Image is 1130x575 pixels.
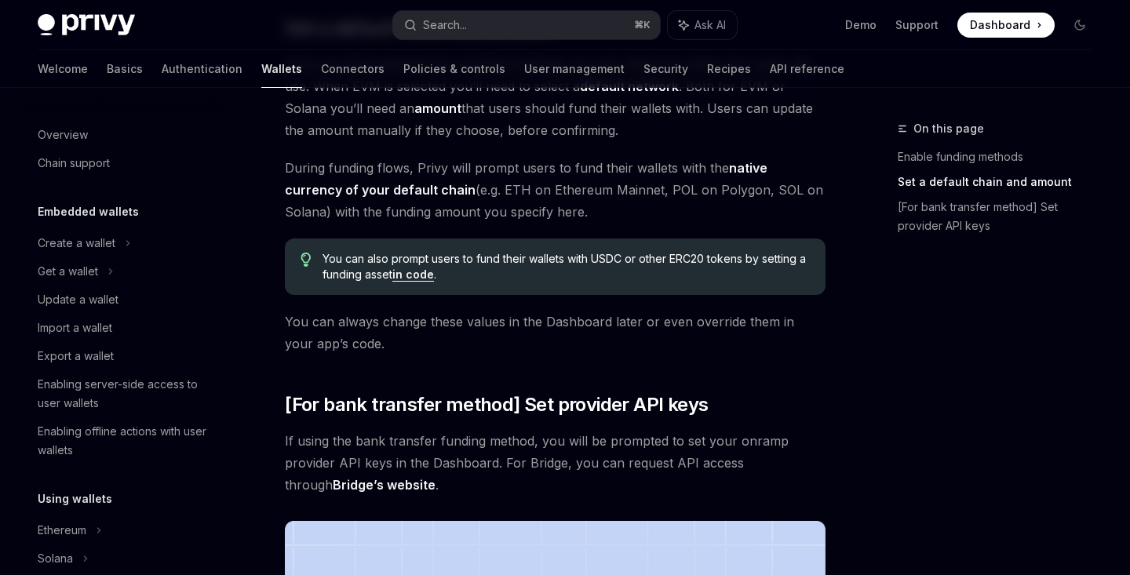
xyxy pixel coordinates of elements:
a: Policies & controls [403,50,505,88]
a: Basics [107,50,143,88]
button: Search...⌘K [393,11,659,39]
a: [For bank transfer method] Set provider API keys [898,195,1105,238]
div: Overview [38,126,88,144]
span: If using the bank transfer funding method, you will be prompted to set your onramp provider API k... [285,430,826,496]
a: Wallets [261,50,302,88]
a: Export a wallet [25,342,226,370]
span: Once you have selected your funding methods, you can select the chain your users will use. When E... [285,53,826,141]
a: API reference [770,50,844,88]
div: Update a wallet [38,290,118,309]
div: Create a wallet [38,234,115,253]
a: Dashboard [957,13,1055,38]
div: Get a wallet [38,262,98,281]
h5: Using wallets [38,489,112,508]
div: Enabling offline actions with user wallets [38,422,217,460]
span: Ask AI [694,17,726,33]
div: Search... [423,16,467,35]
span: ⌘ K [634,19,651,31]
a: Update a wallet [25,286,226,314]
span: You can also prompt users to fund their wallets with USDC or other ERC20 tokens by setting a fund... [323,251,810,282]
span: You can always change these values in the Dashboard later or even override them in your app’s code. [285,311,826,355]
a: Support [895,17,939,33]
div: Chain support [38,154,110,173]
a: Enable funding methods [898,144,1105,169]
div: Ethereum [38,521,86,540]
span: Dashboard [970,17,1030,33]
a: Enabling server-side access to user wallets [25,370,226,417]
a: Import a wallet [25,314,226,342]
a: Demo [845,17,877,33]
button: Ask AI [668,11,737,39]
div: Export a wallet [38,347,114,366]
img: dark logo [38,14,135,36]
a: Enabling offline actions with user wallets [25,417,226,464]
a: User management [524,50,625,88]
button: Toggle dark mode [1067,13,1092,38]
span: On this page [913,119,984,138]
a: Set a default chain and amount [898,169,1105,195]
span: [For bank transfer method] Set provider API keys [285,392,708,417]
a: Recipes [707,50,751,88]
div: Solana [38,549,73,568]
a: in code [392,267,434,282]
div: Enabling server-side access to user wallets [38,375,217,413]
a: Authentication [162,50,242,88]
a: Connectors [321,50,385,88]
a: Welcome [38,50,88,88]
svg: Tip [301,253,312,267]
h5: Embedded wallets [38,202,139,221]
span: During funding flows, Privy will prompt users to fund their wallets with the (e.g. ETH on Ethereu... [285,157,826,223]
a: Overview [25,121,226,149]
a: Bridge’s website [333,477,436,493]
strong: amount [414,100,461,116]
div: Import a wallet [38,318,112,337]
a: Chain support [25,149,226,177]
a: Security [643,50,688,88]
